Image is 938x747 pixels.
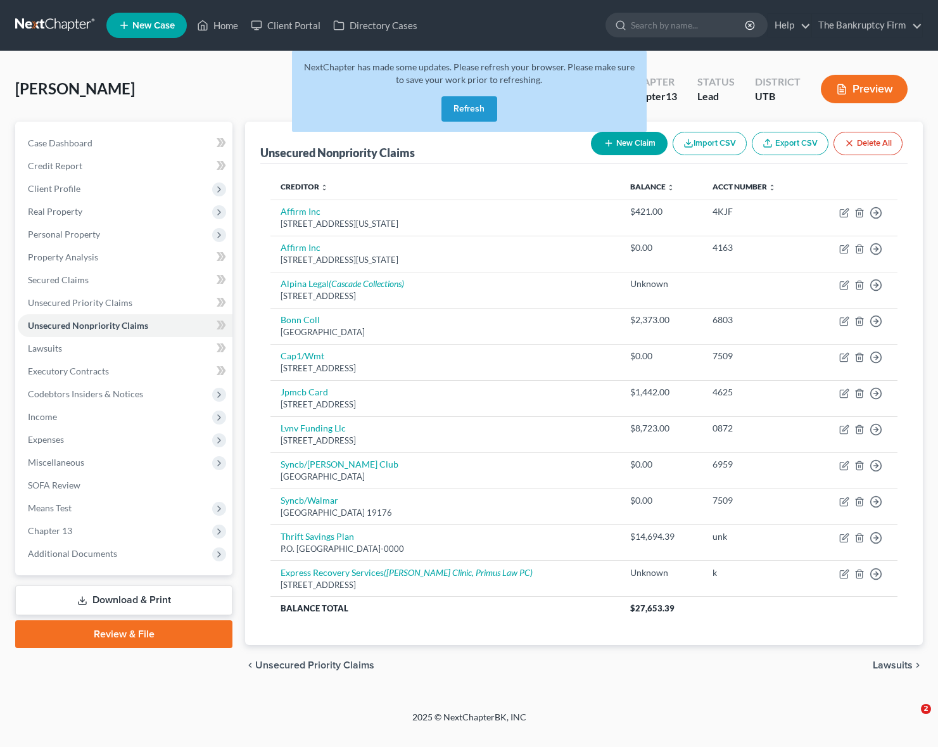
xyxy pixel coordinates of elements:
a: Home [191,14,244,37]
div: $1,442.00 [630,386,693,399]
div: [GEOGRAPHIC_DATA] [281,326,609,338]
div: $0.00 [630,494,693,507]
div: [STREET_ADDRESS][US_STATE] [281,218,609,230]
a: Help [768,14,811,37]
div: 6803 [713,314,799,326]
span: NextChapter has made some updates. Please refresh your browser. Please make sure to save your wor... [304,61,635,85]
div: District [755,75,801,89]
iframe: Intercom live chat [895,704,925,734]
a: Client Portal [244,14,327,37]
a: Lvnv Funding Llc [281,423,346,433]
span: Client Profile [28,183,80,194]
div: $0.00 [630,458,693,471]
div: 0872 [713,422,799,435]
span: Miscellaneous [28,457,84,468]
span: Lawsuits [873,660,913,670]
div: UTB [755,89,801,104]
div: [STREET_ADDRESS][US_STATE] [281,254,609,266]
span: Personal Property [28,229,100,239]
div: $421.00 [630,205,693,218]
a: Secured Claims [18,269,232,291]
a: Affirm Inc [281,242,320,253]
i: unfold_more [320,184,328,191]
a: Export CSV [752,132,828,155]
div: $0.00 [630,241,693,254]
div: 4KJF [713,205,799,218]
span: [PERSON_NAME] [15,79,135,98]
div: [STREET_ADDRESS] [281,290,609,302]
a: SOFA Review [18,474,232,497]
div: 7509 [713,494,799,507]
div: 6959 [713,458,799,471]
a: Acct Number unfold_more [713,182,776,191]
button: Preview [821,75,908,103]
span: Chapter 13 [28,525,72,536]
div: [GEOGRAPHIC_DATA] 19176 [281,507,609,519]
i: chevron_left [245,660,255,670]
div: Unknown [630,566,693,579]
button: chevron_left Unsecured Priority Claims [245,660,374,670]
a: Lawsuits [18,337,232,360]
div: [STREET_ADDRESS] [281,579,609,591]
button: Delete All [833,132,903,155]
span: SOFA Review [28,480,80,490]
button: New Claim [591,132,668,155]
span: Unsecured Nonpriority Claims [28,320,148,331]
span: $27,653.39 [630,603,675,613]
div: $14,694.39 [630,530,693,543]
span: Executory Contracts [28,366,109,376]
div: k [713,566,799,579]
a: Affirm Inc [281,206,320,217]
a: Balance unfold_more [630,182,675,191]
span: Lawsuits [28,343,62,354]
a: Unsecured Nonpriority Claims [18,314,232,337]
a: Syncb/[PERSON_NAME] Club [281,459,398,469]
th: Balance Total [270,597,619,620]
div: [STREET_ADDRESS] [281,435,609,447]
div: $2,373.00 [630,314,693,326]
i: ([PERSON_NAME] Clinic, Primus Law PC) [384,567,533,578]
span: Unsecured Priority Claims [255,660,374,670]
div: Lead [697,89,735,104]
span: Case Dashboard [28,137,92,148]
div: [GEOGRAPHIC_DATA] [281,471,609,483]
div: 4163 [713,241,799,254]
span: Means Test [28,502,72,513]
span: Income [28,411,57,422]
div: Unsecured Nonpriority Claims [260,145,415,160]
div: P.O. [GEOGRAPHIC_DATA]-0000 [281,543,609,555]
div: $8,723.00 [630,422,693,435]
a: Credit Report [18,155,232,177]
div: [STREET_ADDRESS] [281,399,609,411]
a: Creditor unfold_more [281,182,328,191]
div: [STREET_ADDRESS] [281,362,609,374]
span: Credit Report [28,160,82,171]
input: Search by name... [631,13,747,37]
div: Status [697,75,735,89]
div: Chapter [628,75,677,89]
i: unfold_more [667,184,675,191]
span: Unsecured Priority Claims [28,297,132,308]
div: 7509 [713,350,799,362]
span: 13 [666,90,677,102]
button: Import CSV [673,132,747,155]
span: Property Analysis [28,252,98,262]
span: Expenses [28,434,64,445]
button: Refresh [441,96,497,122]
a: Property Analysis [18,246,232,269]
i: unfold_more [768,184,776,191]
div: Unknown [630,278,693,290]
a: Jpmcb Card [281,386,328,397]
i: (Cascade Collections) [329,278,404,289]
a: Thrift Savings Plan [281,531,354,542]
a: Express Recovery Services([PERSON_NAME] Clinic, Primus Law PC) [281,567,533,578]
a: Download & Print [15,585,232,615]
span: 2 [921,704,931,714]
a: Bonn Coll [281,314,320,325]
a: Syncb/Walmar [281,495,338,506]
div: $0.00 [630,350,693,362]
div: 2025 © NextChapterBK, INC [108,711,830,734]
span: Codebtors Insiders & Notices [28,388,143,399]
span: Real Property [28,206,82,217]
a: Unsecured Priority Claims [18,291,232,314]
